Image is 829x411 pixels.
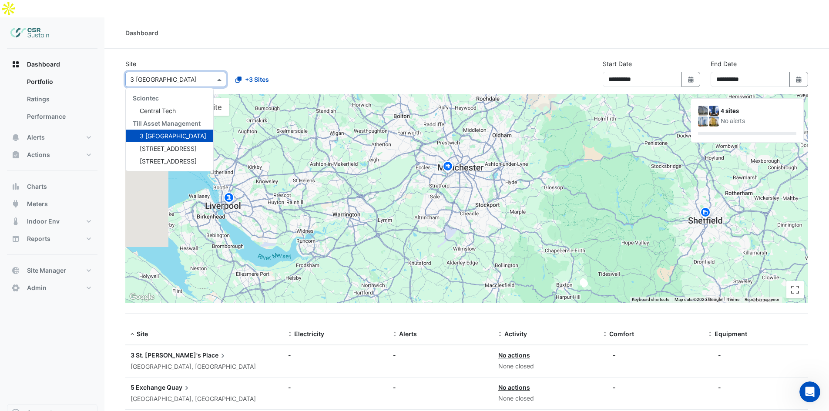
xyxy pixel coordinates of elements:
app-icon: Admin [11,284,20,292]
div: - [288,351,383,360]
iframe: Intercom live chat [799,381,820,402]
app-icon: Alerts [11,133,20,142]
app-icon: Indoor Env [11,217,20,226]
span: Sciontec [133,94,159,102]
span: Place [202,351,227,360]
span: Reports [27,234,50,243]
button: Dashboard [7,56,97,73]
div: [GEOGRAPHIC_DATA], [GEOGRAPHIC_DATA] [131,394,278,404]
div: - [718,351,721,360]
div: None closed [498,394,593,404]
button: Start recording [55,285,62,292]
span: CIM [39,64,49,71]
button: Home [136,3,153,20]
img: 8 Exchange Quay [698,117,708,127]
span: Activity [504,330,527,337]
button: +3 Sites [230,72,275,87]
span: 5 Exchange [131,384,165,391]
img: site-pin.svg [698,206,712,221]
a: Open this area in Google Maps (opens a new window) [128,291,156,303]
img: Profile image for CIM [18,61,32,75]
img: Profile image for CIM [25,5,39,19]
button: Toggle fullscreen view [786,281,804,298]
span: Equipment [715,330,747,337]
label: Start Date [603,59,632,68]
button: Emoji picker [13,285,20,292]
span: Charts [27,182,47,191]
div: - [393,383,487,392]
span: Alerts [27,133,45,142]
div: - [718,383,721,392]
div: CIM says… [7,50,167,129]
button: Upload attachment [41,285,48,292]
a: Performance [20,108,97,125]
span: Meters [27,200,48,208]
fa-icon: Select Date [687,76,695,83]
div: - [613,383,616,392]
img: site-pin.svg [441,160,455,175]
span: Central Tech [140,107,176,114]
app-icon: Actions [11,150,20,159]
button: Site Manager [7,262,97,279]
div: Dashboard [125,28,158,37]
span: Dashboard [27,60,60,69]
app-icon: Charts [11,182,20,191]
fa-icon: Select Date [795,76,803,83]
a: Portfolio [20,73,97,90]
button: Gif picker [27,285,34,292]
div: - [393,351,487,360]
button: go back [6,3,22,20]
a: No actions [498,351,530,359]
app-icon: Site Manager [11,266,20,275]
span: +3 Sites [245,75,269,84]
span: 3 St. [PERSON_NAME]'s [131,351,201,359]
span: Quay [167,383,191,392]
span: Admin [27,284,47,292]
ng-dropdown-panel: Options list [125,88,214,171]
button: Reports [7,230,97,247]
span: 3 [GEOGRAPHIC_DATA] [140,132,206,140]
img: Company Logo [10,24,50,42]
div: - [288,383,383,392]
img: Central Tech [709,117,719,127]
span: Actions [27,150,50,159]
label: Site [125,59,136,68]
div: Dashboard [7,73,97,129]
span: Site Manager [27,266,66,275]
button: Admin [7,279,97,297]
img: site-pin.svg [222,191,236,207]
a: Report a map error [745,297,779,302]
button: Keyboard shortcuts [632,297,669,303]
div: None closed [498,361,593,371]
button: Meters [7,195,97,213]
span: Till Asset Management [133,120,201,127]
div: 4 sites [721,107,796,116]
span: Site [137,330,148,337]
span: Electricity [294,330,324,337]
div: Hi [PERSON_NAME], Need help or have any questions? Drop CIM a message below. [18,82,156,107]
p: Active over [DATE] [42,11,95,20]
img: Google [128,291,156,303]
span: Comfort [609,330,634,337]
img: 3 St. Paul's Place [698,106,708,116]
app-icon: Meters [11,200,20,208]
img: 5 Exchange Quay [709,106,719,116]
span: Map data ©2025 Google [675,297,722,302]
button: Charts [7,178,97,195]
app-icon: Dashboard [11,60,20,69]
div: Close [153,3,168,19]
a: Ratings [20,90,97,108]
a: No actions [498,384,530,391]
div: [GEOGRAPHIC_DATA], [GEOGRAPHIC_DATA] [131,362,278,372]
button: Alerts [7,129,97,146]
button: Send a message… [149,281,163,295]
div: No alerts [721,117,796,126]
div: - [613,351,616,360]
h1: CIM [42,4,55,11]
span: [STREET_ADDRESS] [140,145,197,152]
span: [STREET_ADDRESS] [140,157,197,165]
button: Actions [7,146,97,164]
label: End Date [711,59,737,68]
button: Indoor Env [7,213,97,230]
span: Alerts [399,330,417,337]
